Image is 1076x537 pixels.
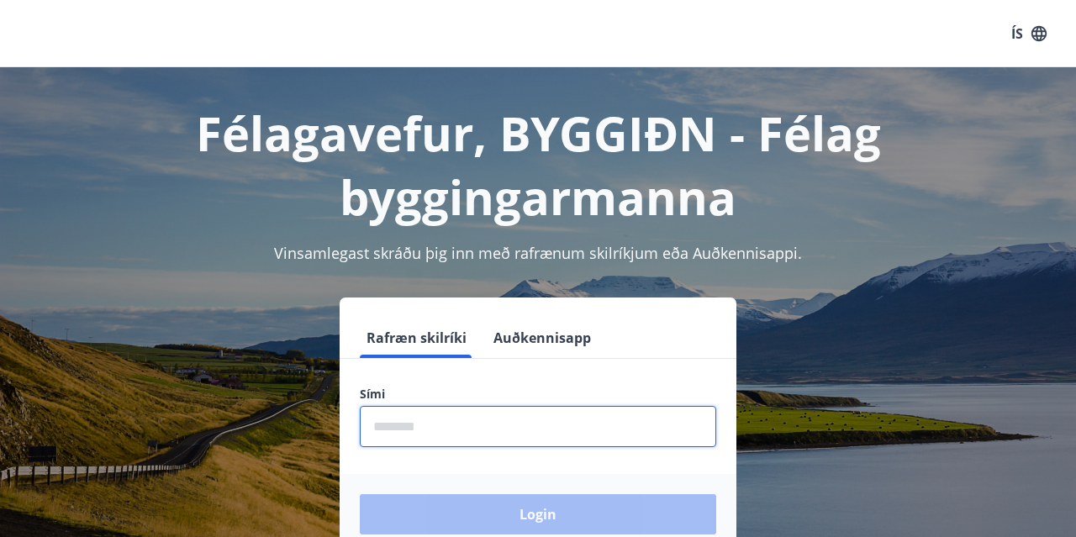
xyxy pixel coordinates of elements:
[360,386,716,403] label: Sími
[487,318,598,358] button: Auðkennisapp
[360,318,473,358] button: Rafræn skilríki
[20,101,1056,229] h1: Félagavefur, BYGGIÐN - Félag byggingarmanna
[274,243,802,263] span: Vinsamlegast skráðu þig inn með rafrænum skilríkjum eða Auðkennisappi.
[1002,18,1056,49] button: ÍS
